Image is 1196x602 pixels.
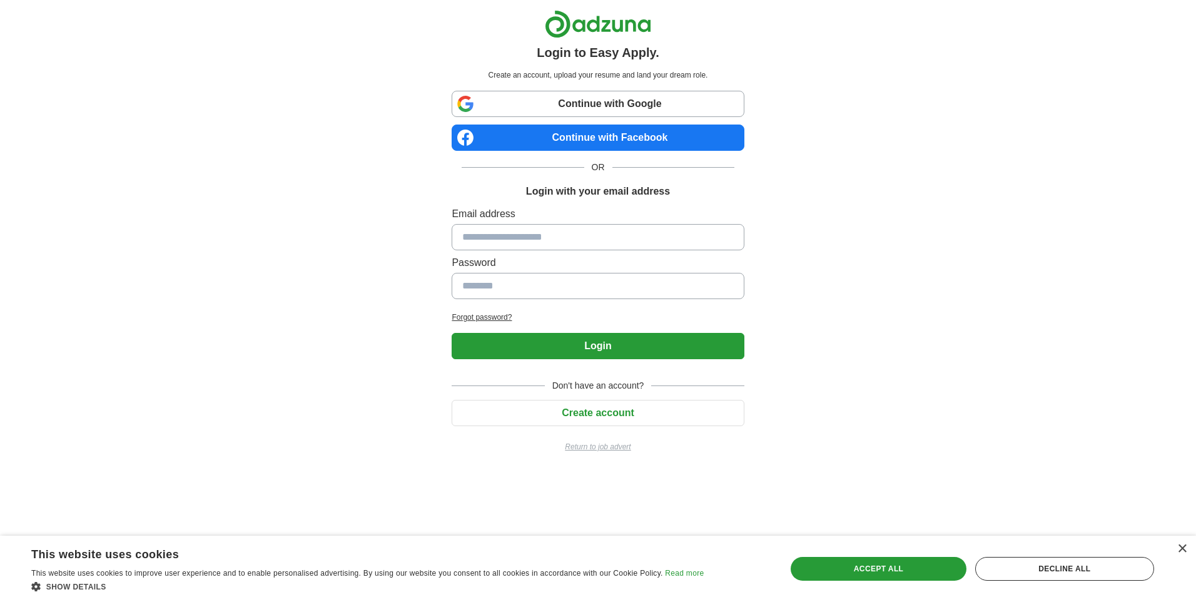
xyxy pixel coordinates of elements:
div: Show details [31,580,704,593]
div: Accept all [791,557,966,581]
button: Login [452,333,744,359]
span: Don't have an account? [545,379,652,392]
a: Return to job advert [452,441,744,452]
a: Forgot password? [452,312,744,323]
h1: Login to Easy Apply. [537,43,659,62]
a: Create account [452,407,744,418]
div: Close [1177,544,1187,554]
div: Decline all [975,557,1154,581]
span: This website uses cookies to improve user experience and to enable personalised advertising. By u... [31,569,663,578]
h1: Login with your email address [526,184,670,199]
a: Continue with Facebook [452,125,744,151]
label: Email address [452,207,744,222]
label: Password [452,255,744,270]
img: Adzuna logo [545,10,651,38]
button: Create account [452,400,744,426]
a: Continue with Google [452,91,744,117]
a: Read more, opens a new window [665,569,704,578]
p: Create an account, upload your resume and land your dream role. [454,69,741,81]
span: Show details [46,583,106,591]
div: This website uses cookies [31,543,672,562]
span: OR [584,161,612,174]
